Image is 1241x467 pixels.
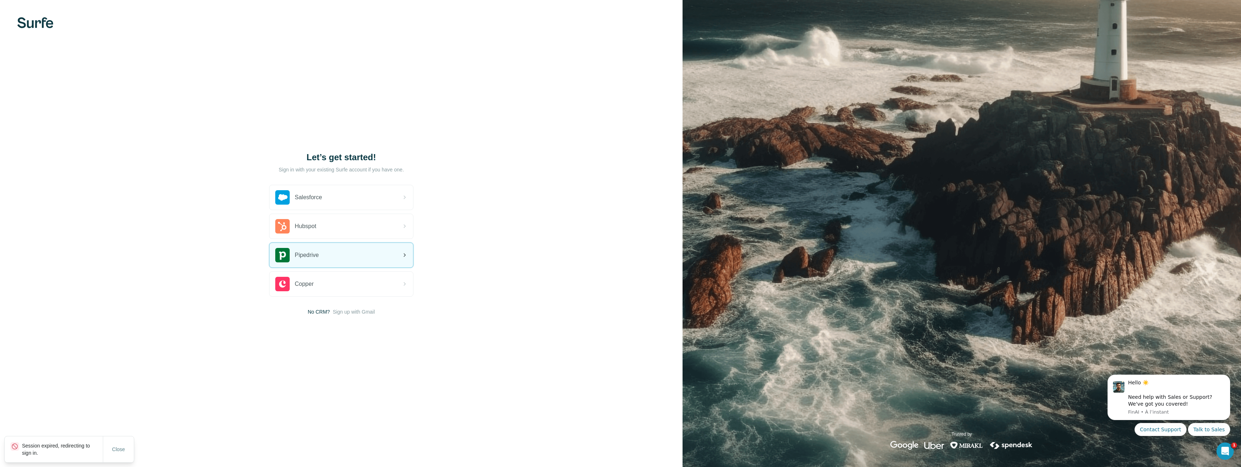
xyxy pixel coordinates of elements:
[275,190,290,205] img: salesforce's logo
[17,17,53,28] img: Surfe's logo
[107,443,130,456] button: Close
[295,193,322,202] span: Salesforce
[952,431,972,437] p: Trusted by
[295,280,313,288] span: Copper
[269,152,413,163] h1: Let’s get started!
[1231,442,1237,448] span: 1
[924,441,944,450] img: uber's logo
[275,277,290,291] img: copper's logo
[950,441,983,450] img: mirakl's logo
[890,441,918,450] img: google's logo
[275,219,290,233] img: hubspot's logo
[1216,442,1234,460] iframe: Intercom live chat
[295,251,319,259] span: Pipedrive
[22,442,103,457] p: Session expired, redirecting to sign in.
[989,441,1034,450] img: spendesk's logo
[1097,368,1241,440] iframe: Intercom notifications message
[308,308,330,315] span: No CRM?
[295,222,316,231] span: Hubspot
[275,248,290,262] img: pipedrive's logo
[333,308,375,315] button: Sign up with Gmail
[112,446,125,453] span: Close
[279,166,404,173] p: Sign in with your existing Surfe account if you have one.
